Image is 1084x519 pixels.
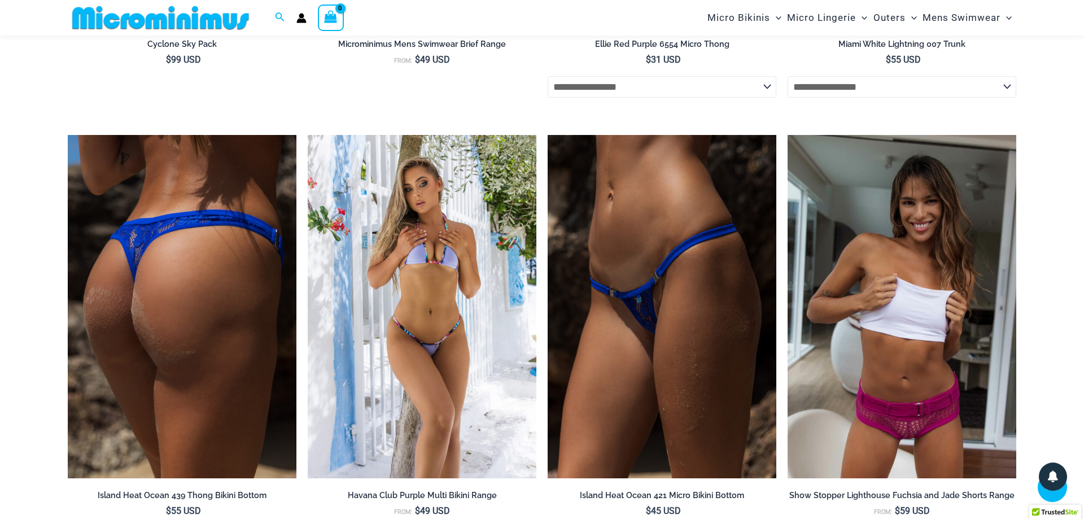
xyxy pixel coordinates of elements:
a: Account icon link [296,13,307,23]
h2: Ellie Red Purple 6554 Micro Thong [548,39,776,50]
span: $ [895,505,900,516]
span: $ [166,505,171,516]
span: Micro Bikinis [707,3,770,32]
a: Mens SwimwearMenu ToggleMenu Toggle [920,3,1015,32]
nav: Site Navigation [703,2,1016,34]
span: Menu Toggle [770,3,781,32]
span: From: [394,57,412,64]
h2: Island Heat Ocean 421 Micro Bikini Bottom [548,490,776,501]
bdi: 49 USD [415,54,450,65]
bdi: 45 USD [646,505,681,516]
span: $ [886,54,891,65]
a: Lighthouse Fuchsia 516 Shorts 04Lighthouse Jade 516 Shorts 05Lighthouse Jade 516 Shorts 05 [788,135,1016,478]
a: Cyclone Sky Pack [68,39,296,54]
bdi: 55 USD [886,54,921,65]
bdi: 49 USD [415,505,450,516]
bdi: 55 USD [166,505,201,516]
h2: Microminimus Mens Swimwear Brief Range [308,39,536,50]
span: $ [646,54,651,65]
h2: Cyclone Sky Pack [68,39,296,50]
img: Lighthouse Fuchsia 516 Shorts 04 [788,135,1016,478]
a: Havana Club Purple Multi Bikini Range [308,490,536,505]
a: OutersMenu ToggleMenu Toggle [871,3,920,32]
a: Island Heat Ocean 439 Thong Bikini Bottom [68,490,296,505]
span: From: [874,508,892,516]
bdi: 99 USD [166,54,201,65]
a: Island Heat Ocean 421 Micro Bikini Bottom [548,490,776,505]
bdi: 59 USD [895,505,930,516]
img: Island Heat Ocean 439 Bottom 02 [68,135,296,478]
img: Island Heat Ocean 421 Bottom 01 [548,135,776,478]
bdi: 31 USD [646,54,681,65]
a: Show Stopper Lighthouse Fuchsia and Jade Shorts Range [788,490,1016,505]
span: $ [415,54,420,65]
span: $ [415,505,420,516]
a: Island Heat Ocean 421 Bottom 01Island Heat Ocean 421 Bottom 02Island Heat Ocean 421 Bottom 02 [548,135,776,478]
a: Microminimus Mens Swimwear Brief Range [308,39,536,54]
a: Search icon link [275,11,285,25]
span: Micro Lingerie [787,3,856,32]
h2: Havana Club Purple Multi Bikini Range [308,490,536,501]
span: From: [394,508,412,516]
span: $ [166,54,171,65]
img: MM SHOP LOGO FLAT [68,5,253,30]
h2: Miami White Lightning 007 Trunk [788,39,1016,50]
span: Menu Toggle [1000,3,1012,32]
a: Miami White Lightning 007 Trunk [788,39,1016,54]
h2: Island Heat Ocean 439 Thong Bikini Bottom [68,490,296,501]
span: Menu Toggle [856,3,867,32]
a: Island Heat Ocean 439 Bottom 01Island Heat Ocean 439 Bottom 02Island Heat Ocean 439 Bottom 02 [68,135,296,478]
img: Havana Club Purple Multi 312 Top 451 Bottom 03 [308,135,536,478]
span: $ [646,505,651,516]
a: View Shopping Cart, empty [318,5,344,30]
span: Outers [873,3,906,32]
a: Havana Club Purple Multi 312 Top 451 Bottom 03Havana Club Purple Multi 312 Top 451 Bottom 01Havan... [308,135,536,478]
a: Ellie Red Purple 6554 Micro Thong [548,39,776,54]
a: Micro LingerieMenu ToggleMenu Toggle [784,3,870,32]
span: Menu Toggle [906,3,917,32]
span: Mens Swimwear [923,3,1000,32]
a: Micro BikinisMenu ToggleMenu Toggle [705,3,784,32]
h2: Show Stopper Lighthouse Fuchsia and Jade Shorts Range [788,490,1016,501]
